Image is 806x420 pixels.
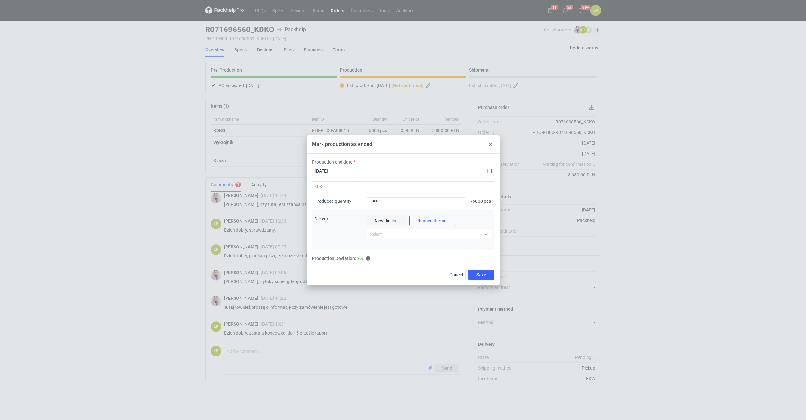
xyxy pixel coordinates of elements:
label: Production end date [312,159,352,165]
div: Produced quantity [314,198,351,204]
div: Die-cut [312,210,364,250]
button: Reused die-cut [409,216,456,226]
span: Reused die-cut [417,219,448,223]
div: Select... [370,231,386,237]
button: Save [468,270,494,280]
span: KDKO [314,184,325,189]
button: New die-cut [367,216,406,226]
div: Mark production as ended [312,141,372,148]
span: New die-cut [375,219,398,223]
span: Save [476,273,486,277]
div: Production Deviation: [312,255,494,262]
span: Good [357,255,363,262]
span: Cancel [449,273,463,277]
div: / 6000 pcs [468,192,494,210]
button: Cancel [447,270,466,280]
